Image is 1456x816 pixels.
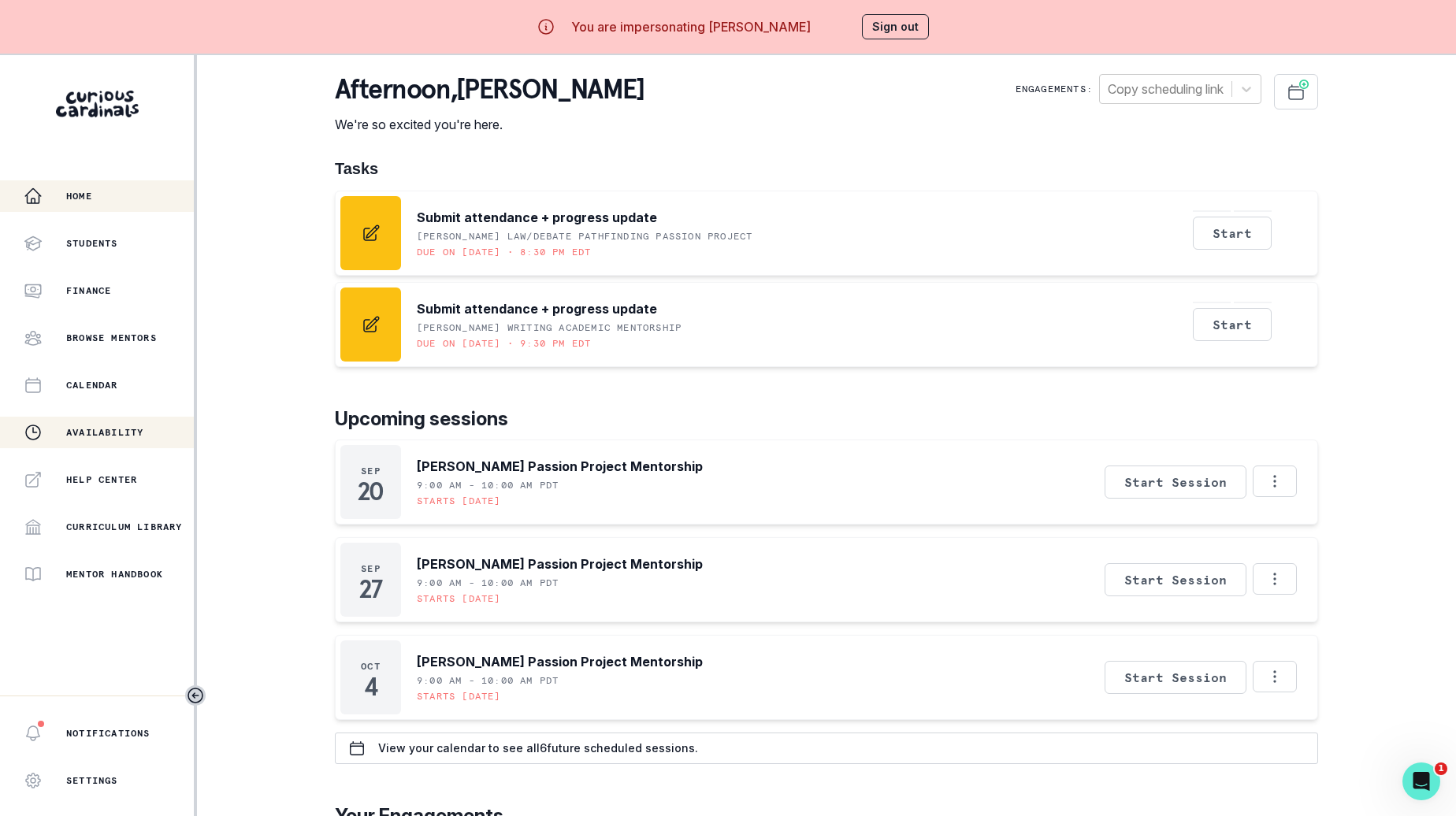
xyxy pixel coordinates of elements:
[1105,661,1246,694] button: Start Session
[417,299,657,318] p: Submit attendance + progress update
[66,284,111,297] p: Finance
[335,115,644,134] p: We're so excited you're here.
[66,774,118,787] p: Settings
[862,14,929,39] button: Sign out
[1402,762,1440,800] iframe: Intercom live chat
[66,521,183,533] p: Curriculum Library
[378,742,698,755] p: View your calendar to see all 6 future scheduled sessions.
[364,679,377,695] p: 4
[417,577,559,589] p: 9:00 AM - 10:00 AM PDT
[66,727,150,740] p: Notifications
[417,208,657,227] p: Submit attendance + progress update
[335,159,1318,178] h1: Tasks
[417,674,559,687] p: 9:00 AM - 10:00 AM PDT
[66,379,118,391] p: Calendar
[66,190,92,202] p: Home
[56,91,139,117] img: Curious Cardinals Logo
[417,690,501,703] p: Starts [DATE]
[358,484,384,499] p: 20
[1253,661,1297,692] button: Options
[1253,563,1297,595] button: Options
[1193,308,1272,341] button: Start
[1435,762,1447,775] span: 1
[361,465,381,477] p: Sep
[417,457,703,476] p: [PERSON_NAME] Passion Project Mentorship
[417,479,559,491] p: 9:00 AM - 10:00 AM PDT
[66,332,157,344] p: Browse Mentors
[417,230,752,243] p: [PERSON_NAME] Law/Debate Pathfinding Passion Project
[571,17,811,36] p: You are impersonating [PERSON_NAME]
[417,495,501,507] p: Starts [DATE]
[335,405,1318,433] p: Upcoming sessions
[1016,83,1093,95] p: Engagements:
[1105,563,1246,596] button: Start Session
[1253,465,1297,497] button: Options
[417,555,703,573] p: [PERSON_NAME] Passion Project Mentorship
[66,237,118,250] p: Students
[417,652,703,671] p: [PERSON_NAME] Passion Project Mentorship
[1105,465,1246,499] button: Start Session
[417,592,501,605] p: Starts [DATE]
[361,660,381,673] p: Oct
[359,581,381,597] p: 27
[66,568,163,580] p: Mentor Handbook
[1193,217,1272,250] button: Start
[66,426,143,439] p: Availability
[1274,74,1318,109] button: Schedule Sessions
[361,562,381,575] p: Sep
[417,246,591,258] p: Due on [DATE] • 8:30 PM EDT
[335,74,644,106] p: afternoon , [PERSON_NAME]
[66,473,137,486] p: Help Center
[417,321,682,334] p: [PERSON_NAME] Writing Academic Mentorship
[417,337,591,350] p: Due on [DATE] • 9:30 PM EDT
[185,685,206,706] button: Toggle sidebar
